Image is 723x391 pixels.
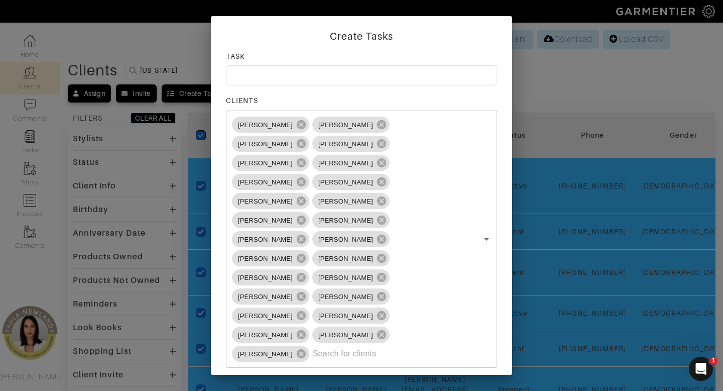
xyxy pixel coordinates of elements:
div: [PERSON_NAME] [312,155,390,171]
div: [PERSON_NAME] [232,136,309,152]
span: 1 [709,357,717,365]
span: [PERSON_NAME] [312,158,379,168]
div: [PERSON_NAME] [312,269,390,285]
input: Search for clients [311,344,464,363]
span: [PERSON_NAME] [312,254,379,263]
span: [PERSON_NAME] [232,254,299,263]
div: [PERSON_NAME] [232,308,309,324]
span: [PERSON_NAME] [232,139,299,149]
span: [PERSON_NAME] [312,216,379,225]
span: [PERSON_NAME] [232,292,299,302]
span: [PERSON_NAME] [312,311,379,321]
span: [PERSON_NAME] [232,216,299,225]
div: [PERSON_NAME] [232,327,309,343]
div: [PERSON_NAME] [232,288,309,305]
span: [PERSON_NAME] [232,349,299,359]
div: [PERSON_NAME] [232,269,309,285]
span: [PERSON_NAME] [312,177,379,187]
span: [PERSON_NAME] [232,158,299,168]
div: [PERSON_NAME] [312,136,390,152]
div: [PERSON_NAME] [312,174,390,190]
div: [PERSON_NAME] [312,212,390,228]
div: [PERSON_NAME] [312,288,390,305]
div: [PERSON_NAME] [312,117,390,133]
span: [PERSON_NAME] [232,120,299,130]
div: TASK [226,51,497,61]
div: [PERSON_NAME] [232,174,309,190]
span: [PERSON_NAME] [232,197,299,206]
div: [PERSON_NAME] [312,231,390,247]
div: [PERSON_NAME] [312,250,390,266]
div: [PERSON_NAME] [312,193,390,209]
span: [PERSON_NAME] [312,120,379,130]
button: Open [479,232,494,246]
span: [PERSON_NAME] [312,139,379,149]
span: [PERSON_NAME] [312,330,379,340]
span: [PERSON_NAME] [312,292,379,302]
div: [PERSON_NAME] [232,212,309,228]
iframe: Intercom live chat [689,357,713,381]
span: [PERSON_NAME] [232,273,299,282]
span: [PERSON_NAME] [232,177,299,187]
div: CLIENTS [226,95,497,106]
div: [PERSON_NAME] [312,308,390,324]
div: [PERSON_NAME] [232,250,309,266]
span: [PERSON_NAME] [312,273,379,282]
span: [PERSON_NAME] [312,235,379,244]
div: [PERSON_NAME] [232,155,309,171]
div: [PERSON_NAME] [232,346,309,362]
div: [PERSON_NAME] [312,327,390,343]
span: [PERSON_NAME] [232,311,299,321]
div: [PERSON_NAME] [232,117,309,133]
span: [PERSON_NAME] [232,330,299,340]
span: [PERSON_NAME] [232,235,299,244]
span: [PERSON_NAME] [312,197,379,206]
div: [PERSON_NAME] [232,193,309,209]
div: Create Tasks [226,31,497,41]
div: [PERSON_NAME] [232,231,309,247]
